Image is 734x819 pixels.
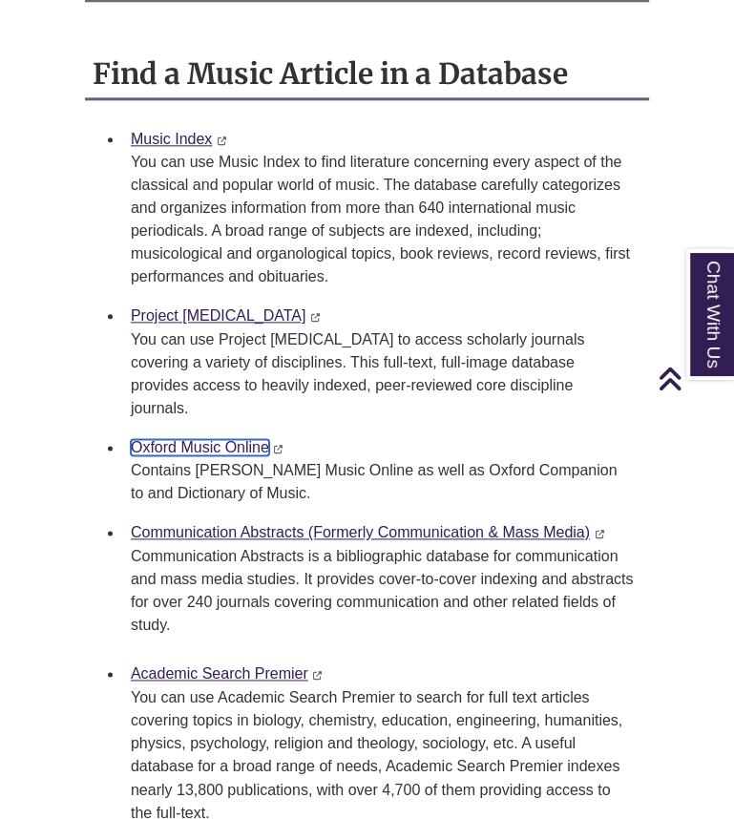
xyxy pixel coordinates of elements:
div: Contains [PERSON_NAME] Music Online as well as Oxford Companion to and Dictionary of Music. [131,459,634,505]
div: You can use Project [MEDICAL_DATA] to access scholarly journals covering a variety of disciplines... [131,328,634,420]
a: Back to Top [658,366,729,391]
i: This link opens in a new window [594,530,604,538]
a: Project [MEDICAL_DATA] [131,307,305,324]
i: This link opens in a new window [273,445,283,453]
p: Communication Abstracts is a bibliographic database for communication and mass media studies. It ... [131,545,634,637]
a: Music Index [131,131,212,147]
a: Academic Search Premier [131,665,308,682]
i: This link opens in a new window [312,671,323,680]
div: You can use Music Index to find literature concerning every aspect of the classical and popular w... [131,151,634,288]
i: This link opens in a new window [217,136,227,145]
a: Oxford Music Online [131,439,269,455]
i: This link opens in a new window [310,313,321,322]
h2: Find a Music Article in a Database [85,50,649,100]
a: Communication Abstracts (Formerly Communication & Mass Media) [131,524,590,540]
